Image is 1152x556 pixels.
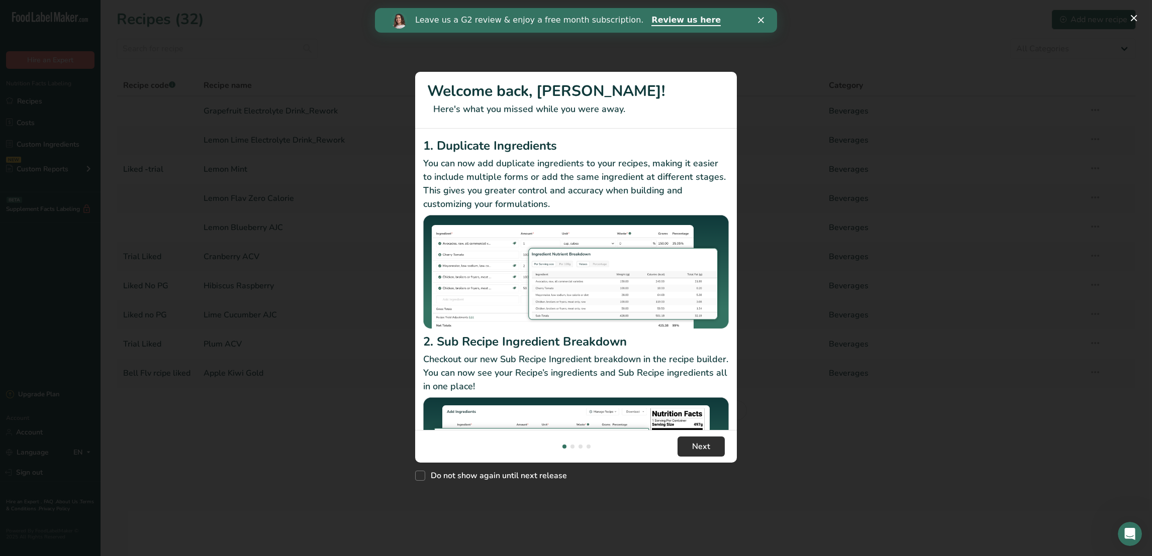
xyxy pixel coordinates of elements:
img: Sub Recipe Ingredient Breakdown [423,397,729,511]
img: Duplicate Ingredients [423,215,729,329]
h1: Welcome back, [PERSON_NAME]! [427,80,725,102]
h2: 1. Duplicate Ingredients [423,137,729,155]
p: Checkout our new Sub Recipe Ingredient breakdown in the recipe builder. You can now see your Reci... [423,353,729,393]
span: Next [692,440,710,453]
p: You can now add duplicate ingredients to your recipes, making it easier to include multiple forms... [423,157,729,211]
span: Do not show again until next release [425,471,567,481]
iframe: Intercom live chat [1118,522,1142,546]
h2: 2. Sub Recipe Ingredient Breakdown [423,332,729,351]
button: Next [678,436,725,457]
p: Here's what you missed while you were away. [427,102,725,116]
div: Close [383,9,393,15]
iframe: Intercom live chat banner [375,8,777,33]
